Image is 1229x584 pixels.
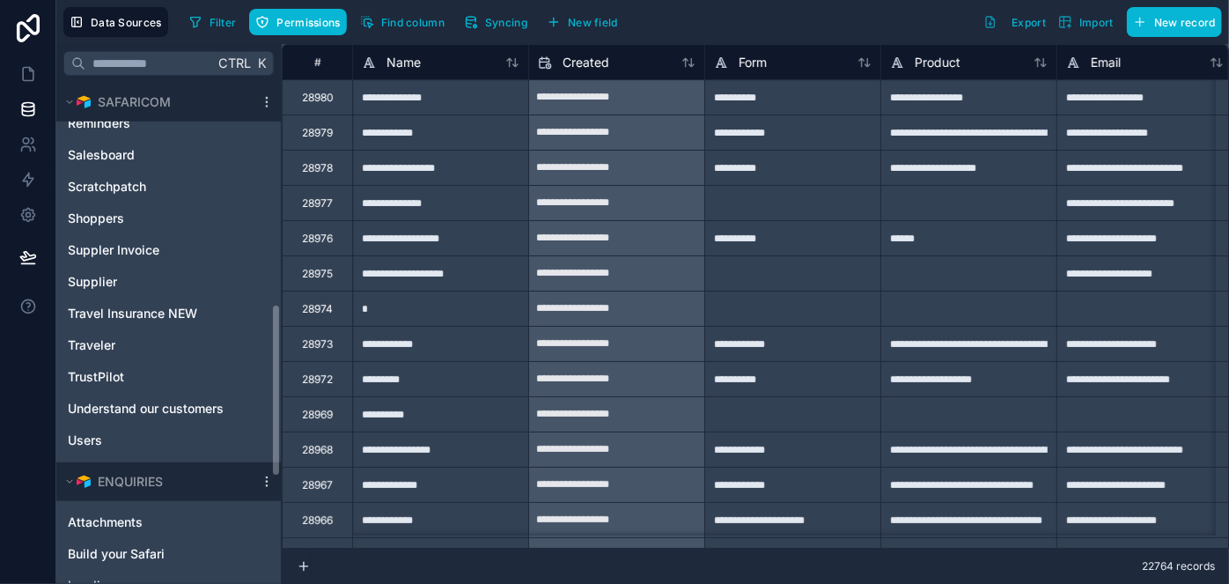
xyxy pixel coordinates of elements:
div: 28974 [302,302,333,316]
span: Export [1012,16,1046,29]
div: 28978 [302,161,333,175]
span: Data Sources [91,16,162,29]
a: Syncing [458,9,541,35]
div: 28966 [302,514,333,528]
div: 28976 [302,232,333,246]
div: 28979 [302,126,333,140]
span: Form [739,54,767,71]
button: New field [541,9,624,35]
div: 28977 [302,196,333,211]
div: 28967 [302,478,333,492]
button: Find column [354,9,451,35]
span: Created [563,54,609,71]
span: Find column [381,16,445,29]
span: New record [1154,16,1216,29]
button: Permissions [249,9,346,35]
span: Name [386,54,421,71]
span: Ctrl [217,52,253,74]
button: Syncing [458,9,534,35]
div: 28975 [302,267,333,281]
button: Data Sources [63,7,168,37]
button: New record [1127,7,1222,37]
span: Syncing [485,16,527,29]
button: Export [977,7,1052,37]
div: 28972 [302,373,333,387]
span: Permissions [276,16,340,29]
span: Import [1079,16,1114,29]
a: New record [1120,7,1222,37]
span: Filter [210,16,237,29]
div: 28973 [302,337,333,351]
span: Product [915,54,960,71]
a: Permissions [249,9,353,35]
div: 28968 [302,443,333,457]
span: New field [568,16,618,29]
div: 28969 [302,408,333,422]
span: Email [1091,54,1121,71]
button: Import [1052,7,1120,37]
span: 22764 records [1142,559,1215,573]
div: 28980 [302,91,334,105]
div: # [296,55,339,69]
button: Filter [182,9,243,35]
span: K [255,57,268,70]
